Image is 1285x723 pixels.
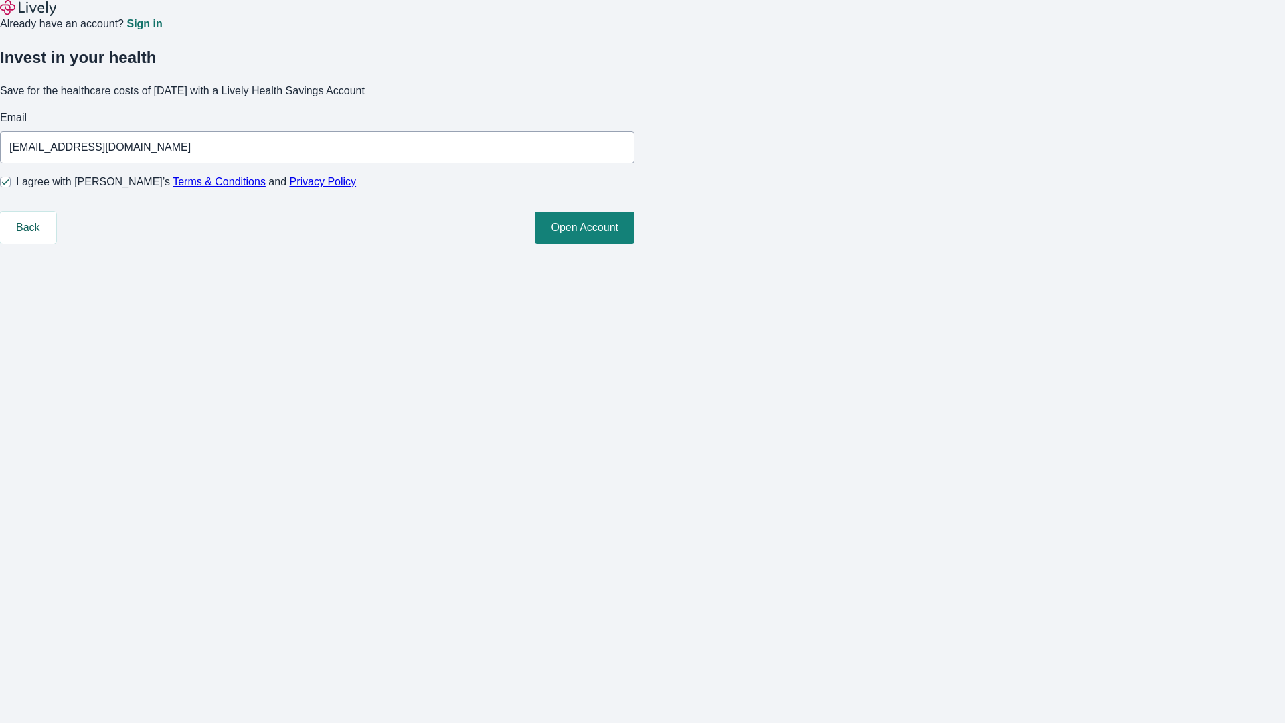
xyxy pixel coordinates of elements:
a: Privacy Policy [290,176,357,187]
a: Terms & Conditions [173,176,266,187]
button: Open Account [535,212,634,244]
span: I agree with [PERSON_NAME]’s and [16,174,356,190]
a: Sign in [126,19,162,29]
